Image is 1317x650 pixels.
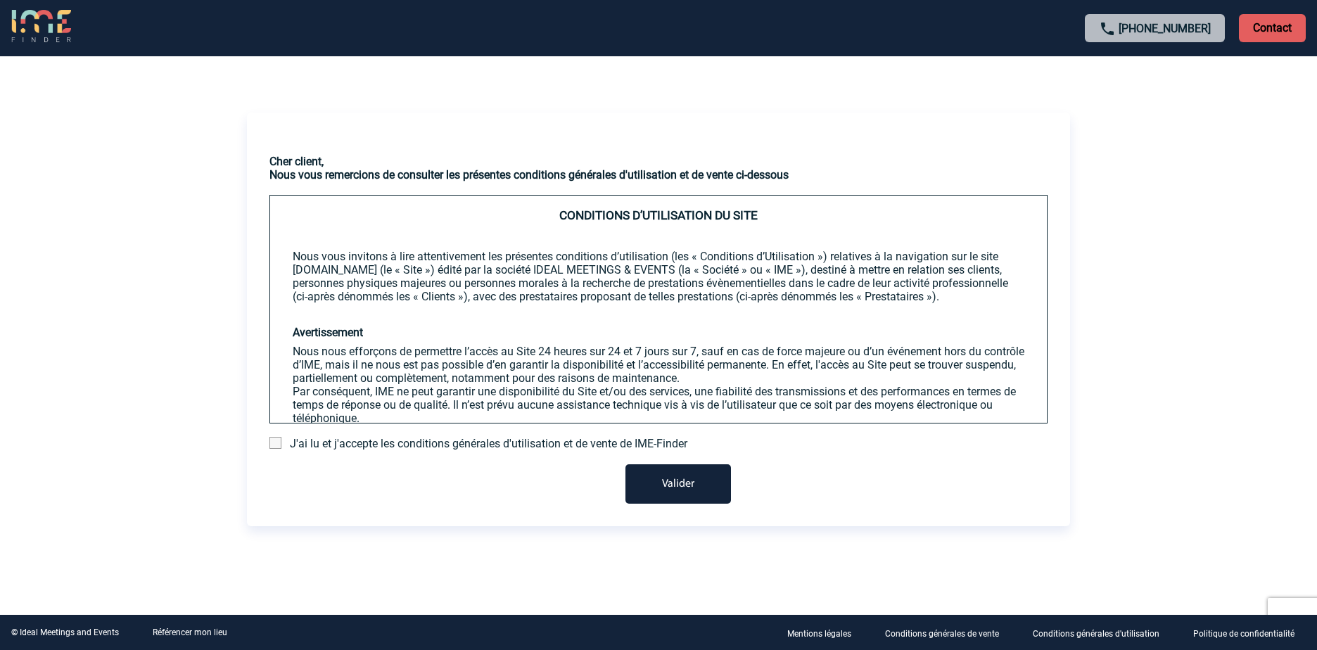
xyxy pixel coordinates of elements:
a: Référencer mon lieu [153,627,227,637]
p: Conditions générales de vente [885,629,999,639]
span: J'ai lu et j'accepte les conditions générales d'utilisation et de vente de IME-Finder [290,437,687,450]
p: Nous nous efforçons de permettre l’accès au Site 24 heures sur 24 et 7 jours sur 7, sauf en cas d... [293,345,1024,385]
img: call-24-px.png [1099,20,1116,37]
p: Par conséquent, IME ne peut garantir une disponibilité du Site et/ou des services, une fiabilité ... [293,385,1024,425]
a: Conditions générales d'utilisation [1022,626,1182,639]
button: Valider [625,464,731,504]
a: Mentions légales [776,626,874,639]
p: Nous vous invitons à lire attentivement les présentes conditions d’utilisation (les « Conditions ... [293,250,1024,303]
span: CONDITIONS D’UTILISATION DU SITE [559,208,758,222]
p: Contact [1239,14,1306,42]
p: Conditions générales d'utilisation [1033,629,1159,639]
a: [PHONE_NUMBER] [1119,22,1211,35]
a: Politique de confidentialité [1182,626,1317,639]
p: Politique de confidentialité [1193,629,1294,639]
a: Conditions générales de vente [874,626,1022,639]
strong: Avertissement [293,326,363,339]
h3: Cher client, Nous vous remercions de consulter les présentes conditions générales d'utilisation e... [269,155,1048,181]
div: © Ideal Meetings and Events [11,627,119,637]
p: Mentions légales [787,629,851,639]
